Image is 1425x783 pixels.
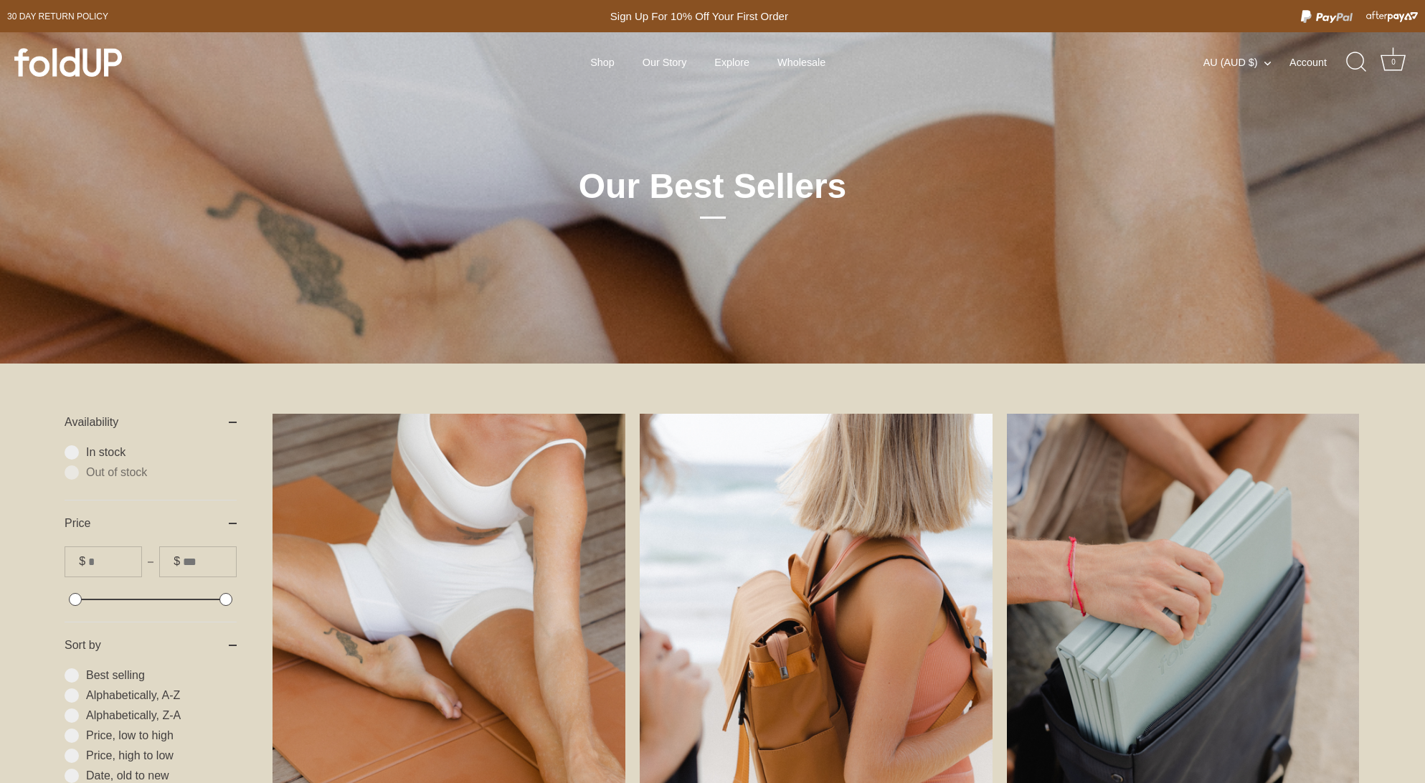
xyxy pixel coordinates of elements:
[86,769,237,783] span: Date, old to new
[86,445,237,460] span: In stock
[86,749,237,763] span: Price, high to low
[630,49,699,76] a: Our Story
[88,547,141,576] input: From
[65,622,237,668] summary: Sort by
[1203,56,1287,69] button: AU (AUD $)
[473,165,953,219] h1: Our Best Sellers
[14,48,227,77] a: foldUP
[86,708,237,723] span: Alphabetically, Z-A
[79,554,85,568] span: $
[183,547,236,576] input: To
[7,8,108,25] a: 30 day Return policy
[702,49,762,76] a: Explore
[1386,55,1401,70] div: 0
[578,49,627,76] a: Shop
[1378,47,1409,78] a: Cart
[174,554,180,568] span: $
[1289,54,1352,71] a: Account
[86,465,237,480] span: Out of stock
[14,48,122,77] img: foldUP
[65,399,237,445] summary: Availability
[1341,47,1373,78] a: Search
[86,688,237,703] span: Alphabetically, A-Z
[86,668,237,683] span: Best selling
[86,729,237,743] span: Price, low to high
[65,500,237,546] summary: Price
[555,49,861,76] div: Primary navigation
[765,49,838,76] a: Wholesale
